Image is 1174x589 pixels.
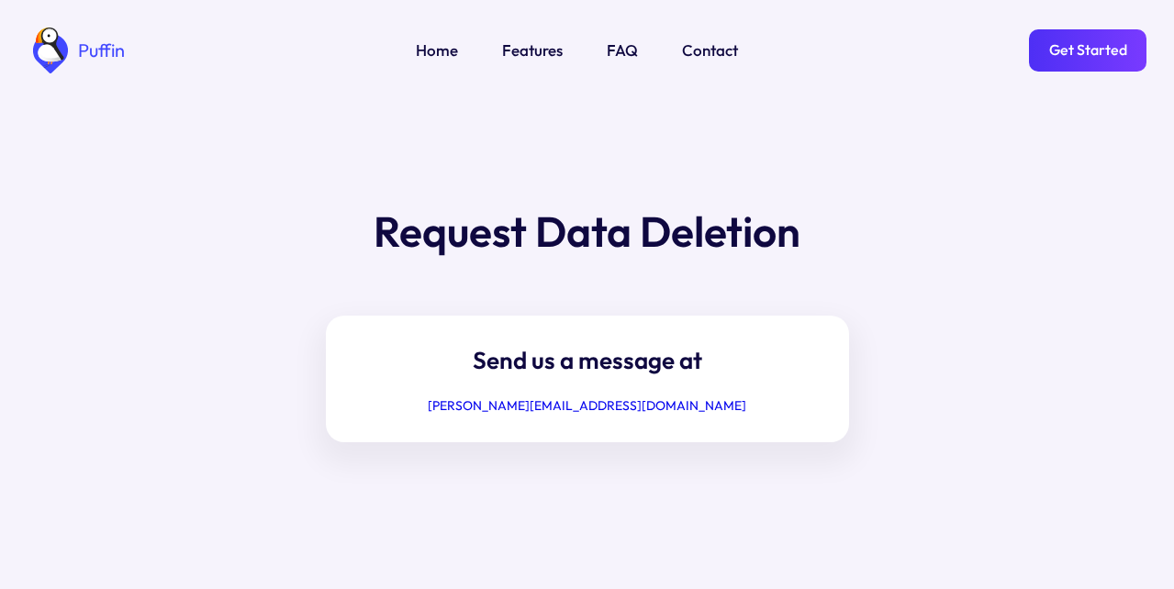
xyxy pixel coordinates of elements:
[682,39,738,62] a: Contact
[428,397,746,414] a: [PERSON_NAME][EMAIL_ADDRESS][DOMAIN_NAME]
[607,39,638,62] a: FAQ
[502,39,563,62] a: Features
[416,39,458,62] a: Home
[1029,29,1146,72] a: Get Started
[363,343,812,378] h2: Send us a message at
[374,202,800,261] h1: Request Data Deletion
[73,41,125,60] div: Puffin
[28,28,125,73] a: home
